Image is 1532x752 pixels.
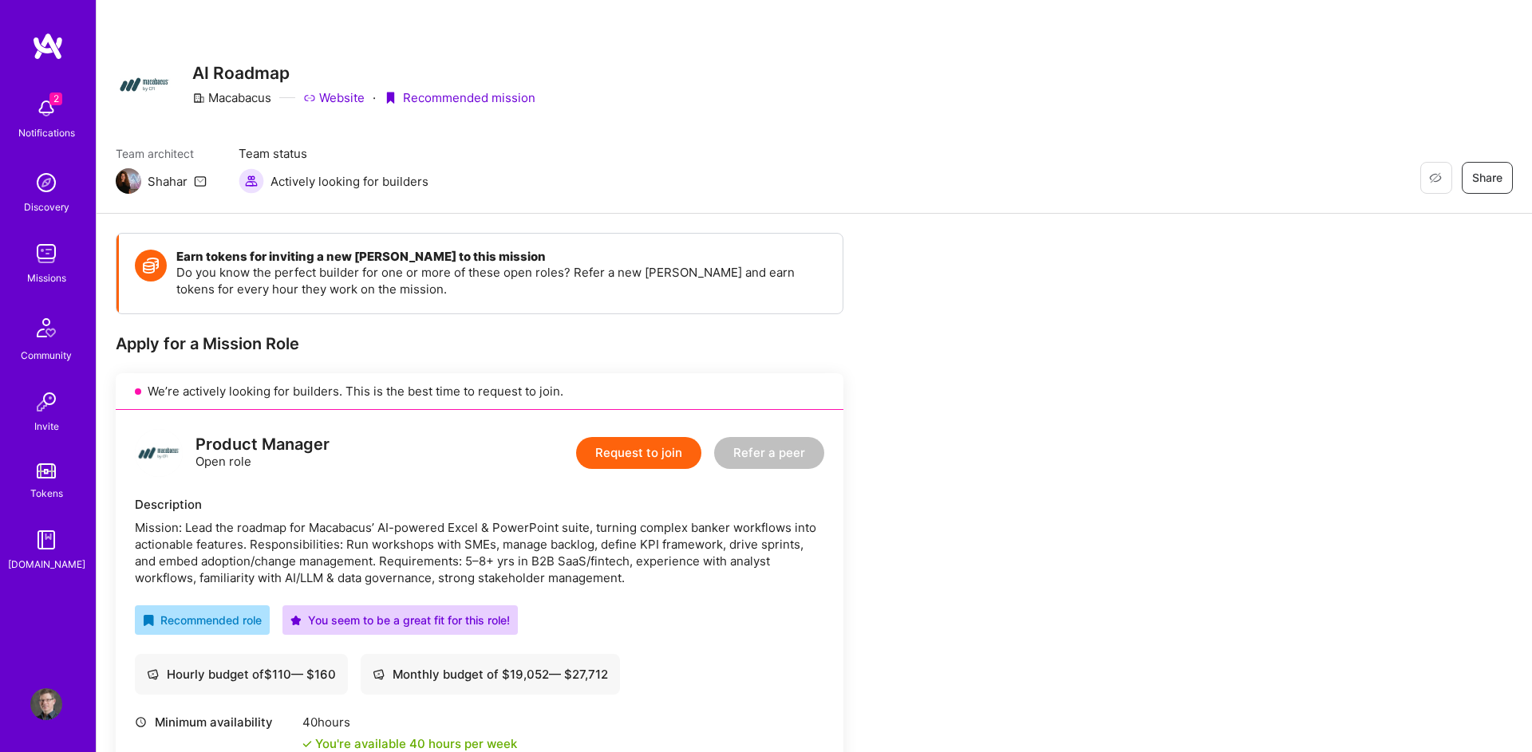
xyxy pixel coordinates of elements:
[18,124,75,141] div: Notifications
[135,714,294,730] div: Minimum availability
[384,89,535,106] div: Recommended mission
[176,250,827,264] h4: Earn tokens for inviting a new [PERSON_NAME] to this mission
[30,524,62,556] img: guide book
[116,145,207,162] span: Team architect
[21,347,72,364] div: Community
[37,463,56,478] img: tokens
[135,250,167,282] img: Token icon
[384,92,397,104] i: icon PurpleRibbon
[147,668,159,680] i: icon Cash
[192,92,205,104] i: icon CompanyGray
[195,436,330,453] div: Product Manager
[192,89,271,106] div: Macabacus
[135,429,183,477] img: logo
[116,333,843,354] div: Apply for a Mission Role
[116,373,843,410] div: We’re actively looking for builders. This is the best time to request to join.
[49,93,62,105] span: 2
[30,386,62,418] img: Invite
[135,496,824,513] div: Description
[192,63,535,83] h3: AI Roadmap
[176,264,827,297] p: Do you know the perfect builder for one or more of these open roles? Refer a new [PERSON_NAME] an...
[303,89,365,106] a: Website
[30,688,62,720] img: User Avatar
[270,173,428,190] span: Actively looking for builders
[34,418,59,435] div: Invite
[302,714,517,730] div: 40 hours
[373,89,376,106] div: ·
[1472,170,1502,186] span: Share
[135,716,147,728] i: icon Clock
[576,437,701,469] button: Request to join
[147,666,336,683] div: Hourly budget of $ 110 — $ 160
[143,612,262,628] div: Recommended role
[195,436,330,470] div: Open role
[148,173,188,190] div: Shahar
[30,485,63,502] div: Tokens
[116,168,141,194] img: Team Architect
[373,668,385,680] i: icon Cash
[116,56,173,113] img: Company Logo
[290,615,302,626] i: icon PurpleStar
[30,238,62,270] img: teamwork
[290,612,510,628] div: You seem to be a great fit for this role!
[135,519,824,586] div: Mission: Lead the roadmap for Macabacus’ AI-powered Excel & PowerPoint suite, turning complex ban...
[1462,162,1513,194] button: Share
[27,270,66,286] div: Missions
[373,666,608,683] div: Monthly budget of $ 19,052 — $ 27,712
[8,556,85,573] div: [DOMAIN_NAME]
[239,168,264,194] img: Actively looking for builders
[24,199,69,215] div: Discovery
[27,309,65,347] img: Community
[302,735,517,752] div: You're available 40 hours per week
[30,93,62,124] img: bell
[26,688,66,720] a: User Avatar
[194,175,207,187] i: icon Mail
[1429,171,1442,184] i: icon EyeClosed
[239,145,428,162] span: Team status
[30,167,62,199] img: discovery
[302,739,312,749] i: icon Check
[143,615,154,626] i: icon RecommendedBadge
[714,437,824,469] button: Refer a peer
[32,32,64,61] img: logo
